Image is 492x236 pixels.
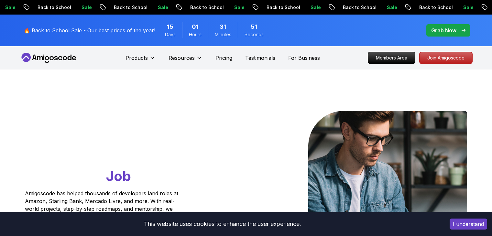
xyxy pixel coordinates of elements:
[126,54,148,62] p: Products
[189,31,202,38] span: Hours
[167,22,173,31] span: 15 Days
[169,54,202,67] button: Resources
[165,31,176,38] span: Days
[25,111,203,186] h1: Go From Learning to Hired: Master Java, Spring Boot & Cloud Skills That Get You the
[245,31,264,38] span: Seconds
[106,168,131,184] span: Job
[251,22,257,31] span: 51 Seconds
[72,4,93,11] p: Sale
[420,52,472,64] p: Join Amigoscode
[220,22,226,31] span: 31 Minutes
[288,54,320,62] a: For Business
[333,4,377,11] p: Back to School
[192,22,199,31] span: 1 Hours
[215,31,231,38] span: Minutes
[454,4,475,11] p: Sale
[410,4,454,11] p: Back to School
[169,54,195,62] p: Resources
[148,4,169,11] p: Sale
[104,4,148,11] p: Back to School
[431,27,456,34] p: Grab Now
[5,217,440,231] div: This website uses cookies to enhance the user experience.
[126,54,156,67] button: Products
[257,4,301,11] p: Back to School
[181,4,225,11] p: Back to School
[245,54,275,62] a: Testimonials
[215,54,232,62] a: Pricing
[28,4,72,11] p: Back to School
[24,27,155,34] p: 🔥 Back to School Sale - Our best prices of the year!
[368,52,415,64] a: Members Area
[368,52,415,64] p: Members Area
[419,52,473,64] a: Join Amigoscode
[301,4,322,11] p: Sale
[377,4,398,11] p: Sale
[225,4,246,11] p: Sale
[25,189,180,220] p: Amigoscode has helped thousands of developers land roles at Amazon, Starling Bank, Mercado Livre,...
[450,219,487,230] button: Accept cookies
